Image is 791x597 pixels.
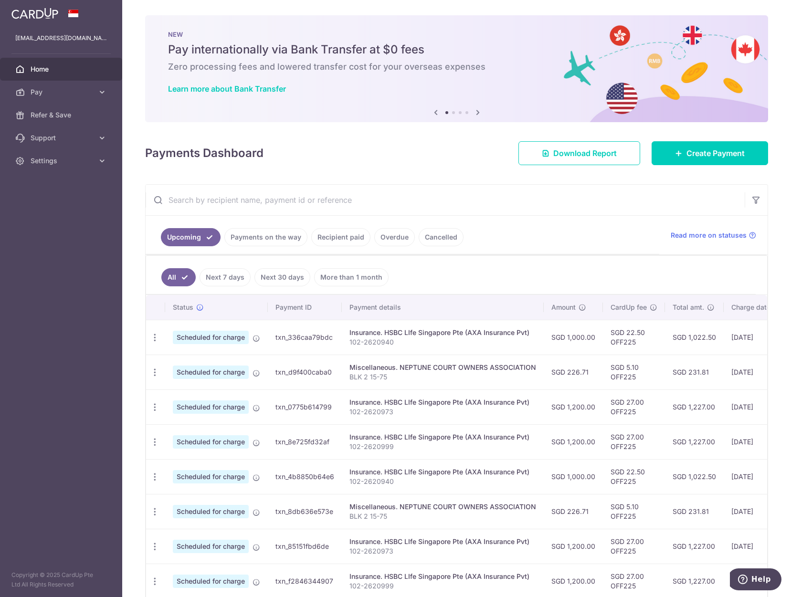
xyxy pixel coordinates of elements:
td: txn_d9f400caba0 [268,355,342,389]
div: Insurance. HSBC LIfe Singapore Pte (AXA Insurance Pvt) [349,328,536,337]
a: Next 7 days [200,268,251,286]
a: Cancelled [419,228,464,246]
h6: Zero processing fees and lowered transfer cost for your overseas expenses [168,61,745,73]
iframe: Opens a widget where you can find more information [730,568,781,592]
td: [DATE] [724,424,789,459]
td: txn_336caa79bdc [268,320,342,355]
p: 102-2620999 [349,581,536,591]
td: txn_8e725fd32af [268,424,342,459]
td: SGD 1,200.00 [544,529,603,564]
a: Overdue [374,228,415,246]
img: CardUp [11,8,58,19]
td: SGD 1,200.00 [544,424,603,459]
a: More than 1 month [314,268,389,286]
h4: Payments Dashboard [145,145,264,162]
span: Download Report [553,147,617,159]
div: Insurance. HSBC LIfe Singapore Pte (AXA Insurance Pvt) [349,467,536,477]
span: CardUp fee [611,303,647,312]
span: Create Payment [686,147,745,159]
span: Scheduled for charge [173,505,249,518]
span: Charge date [731,303,770,312]
td: SGD 22.50 OFF225 [603,459,665,494]
p: 102-2620940 [349,477,536,486]
td: SGD 1,022.50 [665,459,724,494]
span: Status [173,303,193,312]
div: Insurance. HSBC LIfe Singapore Pte (AXA Insurance Pvt) [349,537,536,546]
a: All [161,268,196,286]
a: Next 30 days [254,268,310,286]
span: Scheduled for charge [173,540,249,553]
span: Scheduled for charge [173,470,249,483]
td: [DATE] [724,320,789,355]
td: [DATE] [724,494,789,529]
p: 102-2620973 [349,407,536,417]
td: [DATE] [724,355,789,389]
a: Read more on statuses [671,230,756,240]
img: Bank transfer banner [145,15,768,122]
span: Home [31,64,94,74]
a: Download Report [518,141,640,165]
td: SGD 1,227.00 [665,529,724,564]
span: Scheduled for charge [173,400,249,414]
span: Total amt. [673,303,704,312]
td: SGD 226.71 [544,355,603,389]
td: SGD 5.10 OFF225 [603,355,665,389]
input: Search by recipient name, payment id or reference [146,185,745,215]
td: SGD 27.00 OFF225 [603,389,665,424]
td: SGD 1,000.00 [544,459,603,494]
td: SGD 27.00 OFF225 [603,529,665,564]
td: SGD 1,000.00 [544,320,603,355]
td: SGD 231.81 [665,494,724,529]
td: SGD 1,022.50 [665,320,724,355]
span: Scheduled for charge [173,435,249,449]
td: txn_4b8850b64e6 [268,459,342,494]
div: Insurance. HSBC LIfe Singapore Pte (AXA Insurance Pvt) [349,398,536,407]
td: [DATE] [724,389,789,424]
p: 102-2620999 [349,442,536,451]
td: SGD 1,227.00 [665,424,724,459]
td: [DATE] [724,459,789,494]
td: SGD 27.00 OFF225 [603,424,665,459]
a: Payments on the way [224,228,307,246]
td: txn_85151fbd6de [268,529,342,564]
p: [EMAIL_ADDRESS][DOMAIN_NAME] [15,33,107,43]
p: 102-2620940 [349,337,536,347]
th: Payment ID [268,295,342,320]
p: NEW [168,31,745,38]
a: Learn more about Bank Transfer [168,84,286,94]
span: Amount [551,303,576,312]
td: [DATE] [724,529,789,564]
span: Scheduled for charge [173,331,249,344]
p: BLK 2 15-75 [349,372,536,382]
a: Create Payment [652,141,768,165]
h5: Pay internationally via Bank Transfer at $0 fees [168,42,745,57]
td: SGD 226.71 [544,494,603,529]
p: 102-2620973 [349,546,536,556]
span: Read more on statuses [671,230,747,240]
td: SGD 231.81 [665,355,724,389]
th: Payment details [342,295,544,320]
span: Scheduled for charge [173,366,249,379]
div: Miscellaneous. NEPTUNE COURT OWNERS ASSOCIATION [349,502,536,512]
td: SGD 22.50 OFF225 [603,320,665,355]
span: Pay [31,87,94,97]
td: SGD 1,200.00 [544,389,603,424]
td: txn_0775b614799 [268,389,342,424]
span: Support [31,133,94,143]
div: Insurance. HSBC LIfe Singapore Pte (AXA Insurance Pvt) [349,572,536,581]
span: Settings [31,156,94,166]
div: Insurance. HSBC LIfe Singapore Pte (AXA Insurance Pvt) [349,432,536,442]
span: Refer & Save [31,110,94,120]
a: Recipient paid [311,228,370,246]
div: Miscellaneous. NEPTUNE COURT OWNERS ASSOCIATION [349,363,536,372]
p: BLK 2 15-75 [349,512,536,521]
span: Scheduled for charge [173,575,249,588]
td: txn_8db636e573e [268,494,342,529]
td: SGD 5.10 OFF225 [603,494,665,529]
a: Upcoming [161,228,221,246]
td: SGD 1,227.00 [665,389,724,424]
